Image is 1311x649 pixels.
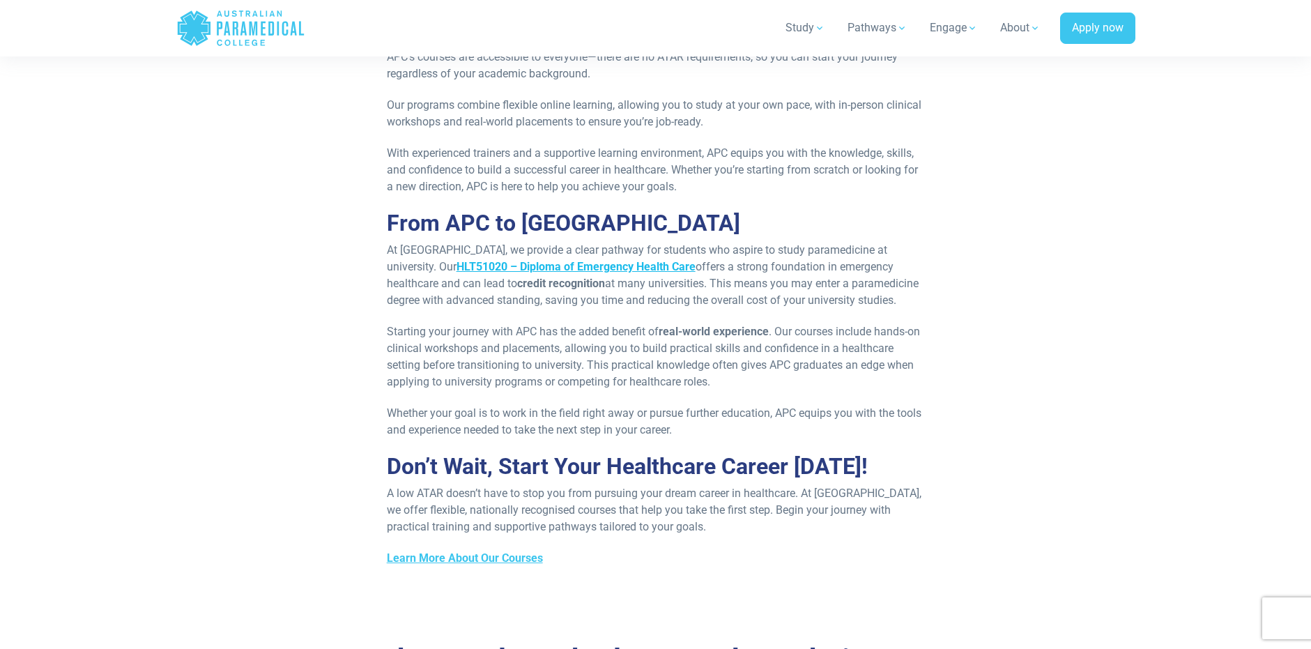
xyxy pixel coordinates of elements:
h2: From APC to [GEOGRAPHIC_DATA] [387,210,925,236]
p: APC’s courses are accessible to everyone—there are no ATAR requirements, so you can start your jo... [387,49,925,82]
h2: Don’t Wait, Start Your Healthcare Career [DATE]! [387,453,925,480]
strong: credit recognition [517,277,605,290]
a: Australian Paramedical College [176,6,305,51]
strong: real-world experience [659,325,769,338]
a: Engage [921,8,986,47]
p: Our programs combine flexible online learning, allowing you to study at your own pace, with in-pe... [387,97,925,130]
a: About [992,8,1049,47]
a: Pathways [839,8,916,47]
p: With experienced trainers and a supportive learning environment, APC equips you with the knowledg... [387,145,925,195]
p: At [GEOGRAPHIC_DATA], we provide a clear pathway for students who aspire to study paramedicine at... [387,242,925,309]
p: Whether your goal is to work in the field right away or pursue further education, APC equips you ... [387,405,925,438]
p: Starting your journey with APC has the added benefit of . Our courses include hands-on clinical w... [387,323,925,390]
a: HLT51020 – Diploma of Emergency Health Care [457,260,696,273]
a: Learn More About Our Courses [387,551,543,565]
a: Apply now [1060,13,1135,45]
p: A low ATAR doesn’t have to stop you from pursuing your dream career in healthcare. At [GEOGRAPHIC... [387,485,925,535]
a: Study [777,8,834,47]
